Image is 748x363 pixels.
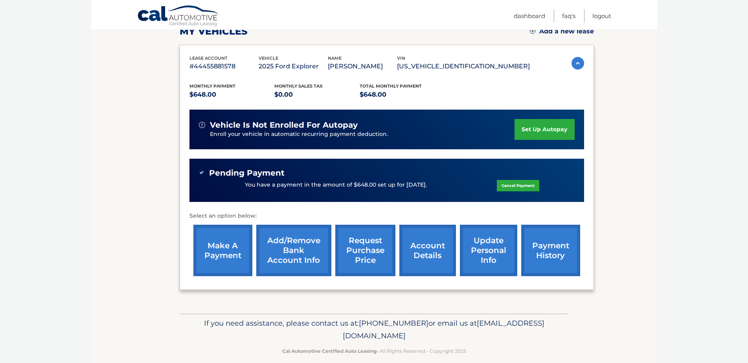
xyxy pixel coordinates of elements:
[460,225,517,276] a: update personal info
[185,347,564,355] p: - All Rights Reserved - Copyright 2025
[137,5,220,28] a: Cal Automotive
[562,9,575,22] a: FAQ's
[328,55,342,61] span: name
[514,9,545,22] a: Dashboard
[521,225,580,276] a: payment history
[274,83,323,89] span: Monthly sales Tax
[189,211,584,221] p: Select an option below:
[189,55,228,61] span: lease account
[245,181,427,189] p: You have a payment in the amount of $648.00 set up for [DATE].
[210,130,515,139] p: Enroll your vehicle in automatic recurring payment deduction.
[335,225,395,276] a: request purchase price
[189,83,235,89] span: Monthly Payment
[259,61,328,72] p: 2025 Ford Explorer
[530,27,594,35] a: Add a new lease
[209,168,285,178] span: Pending Payment
[592,9,611,22] a: Logout
[328,61,397,72] p: [PERSON_NAME]
[399,225,456,276] a: account details
[199,122,205,128] img: alert-white.svg
[282,348,377,354] strong: Cal Automotive Certified Auto Leasing
[397,55,405,61] span: vin
[193,225,252,276] a: make a payment
[530,28,535,34] img: add.svg
[185,317,564,342] p: If you need assistance, please contact us at: or email us at
[189,61,259,72] p: #44455881578
[199,170,204,175] img: check-green.svg
[274,89,360,100] p: $0.00
[360,89,445,100] p: $648.00
[189,89,275,100] p: $648.00
[572,57,584,70] img: accordion-active.svg
[359,319,428,328] span: [PHONE_NUMBER]
[497,180,539,191] a: Cancel Payment
[397,61,530,72] p: [US_VEHICLE_IDENTIFICATION_NUMBER]
[180,26,248,37] h2: my vehicles
[259,55,278,61] span: vehicle
[360,83,422,89] span: Total Monthly Payment
[515,119,574,140] a: set up autopay
[210,120,358,130] span: vehicle is not enrolled for autopay
[256,225,331,276] a: Add/Remove bank account info
[343,319,544,340] span: [EMAIL_ADDRESS][DOMAIN_NAME]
